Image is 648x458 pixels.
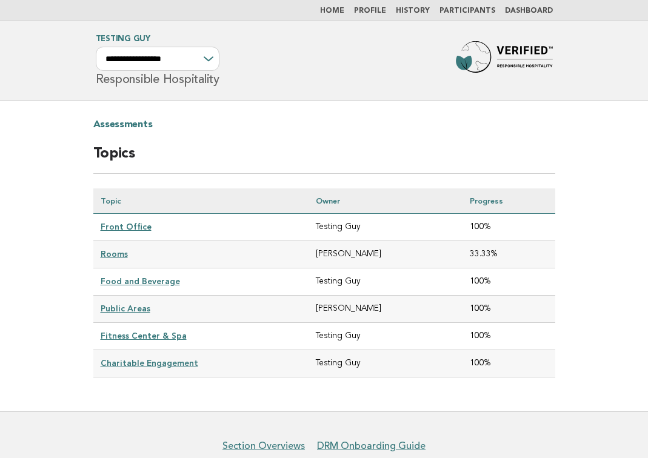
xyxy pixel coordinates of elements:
a: Participants [439,7,495,15]
td: 100% [463,323,555,350]
td: 100% [463,296,555,323]
h2: Topics [93,144,555,174]
td: [PERSON_NAME] [309,296,463,323]
a: Section Overviews [222,440,305,452]
td: [PERSON_NAME] [309,241,463,268]
td: Testing Guy [309,350,463,377]
img: Forbes Travel Guide [456,41,553,80]
a: Home [320,7,344,15]
a: Public Areas [101,304,150,313]
a: Fitness Center & Spa [101,331,187,340]
a: Testing Guy [96,35,150,43]
a: Front Office [101,222,152,231]
a: Charitable Engagement [101,358,198,368]
a: Assessments [93,115,153,134]
th: Progress [463,188,555,214]
a: Dashboard [505,7,553,15]
th: Owner [309,188,463,214]
td: 100% [463,213,555,241]
th: Topic [93,188,309,214]
a: History [396,7,430,15]
td: Testing Guy [309,213,463,241]
td: 33.33% [463,241,555,268]
td: 100% [463,350,555,377]
a: DRM Onboarding Guide [317,440,426,452]
a: Food and Beverage [101,276,180,286]
a: Profile [354,7,386,15]
td: Testing Guy [309,268,463,295]
a: Rooms [101,249,128,259]
h1: Responsible Hospitality [96,36,219,85]
td: Testing Guy [309,323,463,350]
td: 100% [463,268,555,295]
